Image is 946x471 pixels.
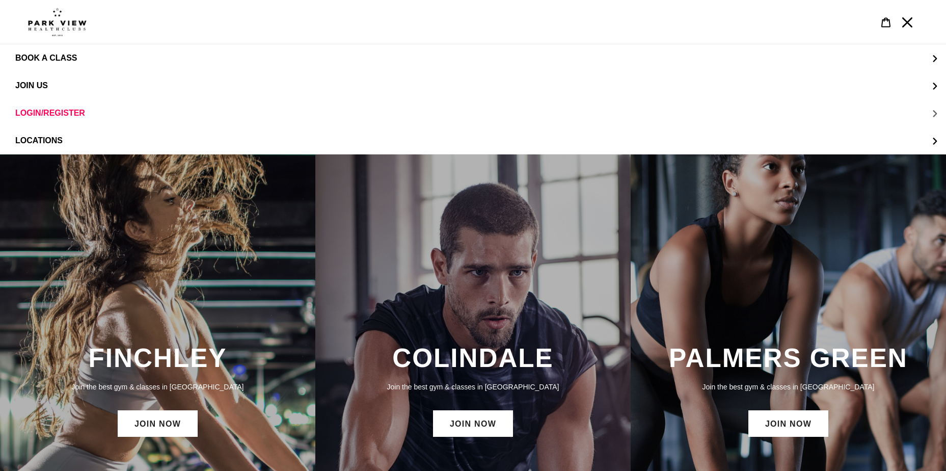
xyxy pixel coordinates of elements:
a: JOIN NOW: Colindale Membership [433,410,513,437]
button: Menu [897,11,918,33]
h3: FINCHLEY [10,343,305,374]
a: JOIN NOW: Finchley Membership [118,410,198,437]
p: Join the best gym & classes in [GEOGRAPHIC_DATA] [641,381,936,392]
h3: COLINDALE [326,343,620,374]
span: JOIN US [15,81,48,90]
a: JOIN NOW: Palmers Green Membership [748,410,828,437]
p: Join the best gym & classes in [GEOGRAPHIC_DATA] [10,381,305,392]
p: Join the best gym & classes in [GEOGRAPHIC_DATA] [326,381,620,392]
span: LOCATIONS [15,136,63,145]
h3: PALMERS GREEN [641,343,936,374]
span: BOOK A CLASS [15,54,77,63]
img: Park view health clubs is a gym near you. [28,8,87,36]
span: LOGIN/REGISTER [15,109,85,118]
